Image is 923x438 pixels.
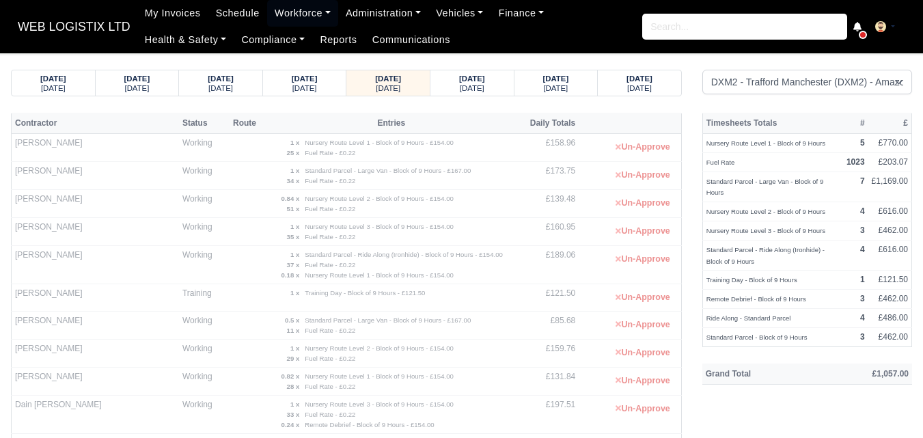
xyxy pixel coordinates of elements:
[519,113,579,133] th: Daily Totals
[208,84,233,92] small: [DATE]
[868,113,912,133] th: £
[868,202,912,221] td: £616.00
[305,289,425,297] small: Training Day - Block of 9 Hours - £121.50
[290,289,299,297] strong: 1 x
[868,327,912,346] td: £462.00
[626,74,652,83] strong: [DATE]
[519,339,579,367] td: £159.76
[706,276,797,284] small: Training Day - Block of 9 Hours
[40,74,66,83] strong: [DATE]
[519,162,579,190] td: £173.75
[179,113,230,133] th: Status
[12,339,179,367] td: [PERSON_NAME]
[706,333,808,341] small: Standard Parcel - Block of 9 Hours
[868,240,912,271] td: £616.00
[137,27,234,53] a: Health & Safety
[860,225,865,235] strong: 3
[860,332,865,342] strong: 3
[519,246,579,284] td: £189.06
[12,311,179,339] td: [PERSON_NAME]
[179,367,230,395] td: Working
[179,284,230,312] td: Training
[179,218,230,246] td: Working
[608,165,677,185] button: Un-Approve
[305,139,454,146] small: Nursery Route Level 1 - Block of 9 Hours - £154.00
[12,367,179,395] td: [PERSON_NAME]
[868,309,912,328] td: £486.00
[305,261,355,269] small: Fuel Rate - £0.22
[305,411,355,418] small: Fuel Rate - £0.22
[11,13,137,40] span: WEB LOGISTIX LTD
[305,400,454,408] small: Nursery Route Level 3 - Block of 9 Hours - £154.00
[365,27,458,53] a: Communications
[12,395,179,433] td: Dain [PERSON_NAME]
[846,157,865,167] strong: 1023
[305,167,471,174] small: Standard Parcel - Large Van - Block of 9 Hours - £167.00
[702,113,843,133] th: Timesheets Totals
[179,162,230,190] td: Working
[706,227,825,234] small: Nursery Route Level 3 - Block of 9 Hours
[290,139,299,146] strong: 1 x
[608,249,677,269] button: Un-Approve
[292,84,317,92] small: [DATE]
[627,84,652,92] small: [DATE]
[12,246,179,284] td: [PERSON_NAME]
[305,149,355,156] small: Fuel Rate - £0.22
[305,271,454,279] small: Nursery Route Level 1 - Block of 9 Hours - £154.00
[281,421,300,428] strong: 0.24 x
[124,84,149,92] small: [DATE]
[12,284,179,312] td: [PERSON_NAME]
[305,327,355,334] small: Fuel Rate - £0.22
[860,275,865,284] strong: 1
[519,284,579,312] td: £121.50
[868,134,912,153] td: £770.00
[290,400,299,408] strong: 1 x
[287,149,300,156] strong: 25 x
[706,178,824,197] small: Standard Parcel - Large Van - Block of 9 Hours
[290,344,299,352] strong: 1 x
[287,205,300,213] strong: 51 x
[460,84,484,92] small: [DATE]
[706,314,791,322] small: Ride Along - Standard Parcel
[12,113,179,133] th: Contractor
[305,251,503,258] small: Standard Parcel - Ride Along (Ironhide) - Block of 9 Hours - £154.00
[305,233,355,241] small: Fuel Rate - £0.22
[305,421,434,428] small: Remote Debrief - Block of 9 Hours - £154.00
[375,74,401,83] strong: [DATE]
[285,316,299,324] strong: 0.5 x
[706,139,825,147] small: Nursery Route Level 1 - Block of 9 Hours
[459,74,485,83] strong: [DATE]
[124,74,150,83] strong: [DATE]
[608,315,677,335] button: Un-Approve
[179,395,230,433] td: Working
[868,271,912,290] td: £121.50
[179,134,230,162] td: Working
[608,399,677,419] button: Un-Approve
[287,233,300,241] strong: 35 x
[11,14,137,40] a: WEB LOGISTIX LTD
[706,208,825,215] small: Nursery Route Level 2 - Block of 9 Hours
[608,371,677,391] button: Un-Approve
[608,221,677,241] button: Un-Approve
[376,84,400,92] small: [DATE]
[264,113,519,133] th: Entries
[281,372,300,380] strong: 0.82 x
[519,218,579,246] td: £160.95
[41,84,66,92] small: [DATE]
[519,134,579,162] td: £158.96
[12,134,179,162] td: [PERSON_NAME]
[817,364,912,384] th: £1,057.00
[608,288,677,307] button: Un-Approve
[208,74,234,83] strong: [DATE]
[290,251,299,258] strong: 1 x
[179,311,230,339] td: Working
[543,84,568,92] small: [DATE]
[179,190,230,218] td: Working
[287,383,300,390] strong: 28 x
[292,74,318,83] strong: [DATE]
[860,313,865,323] strong: 4
[290,167,299,174] strong: 1 x
[868,290,912,309] td: £462.00
[179,246,230,284] td: Working
[860,294,865,303] strong: 3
